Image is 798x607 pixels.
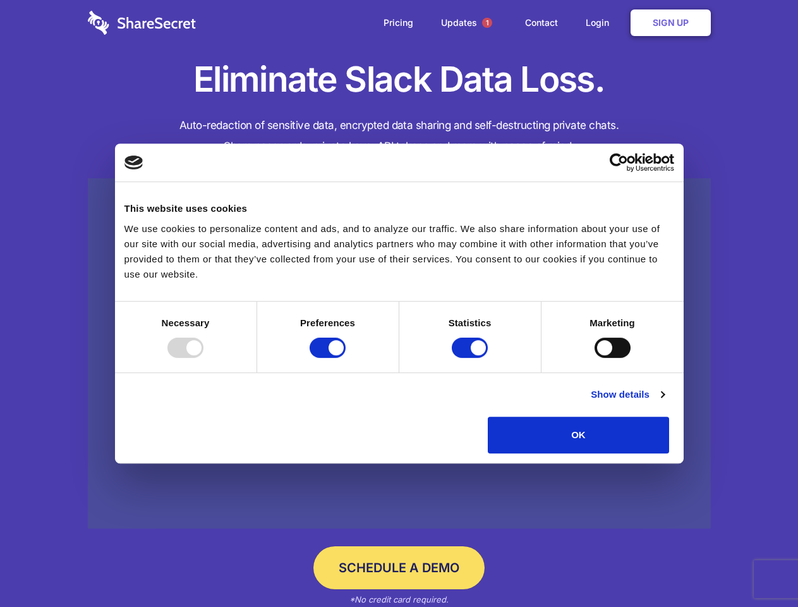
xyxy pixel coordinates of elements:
img: logo [124,156,143,169]
a: Wistia video thumbnail [88,178,711,529]
img: logo-wordmark-white-trans-d4663122ce5f474addd5e946df7df03e33cb6a1c49d2221995e7729f52c070b2.svg [88,11,196,35]
a: Pricing [371,3,426,42]
a: Show details [591,387,664,402]
strong: Statistics [449,317,492,328]
a: Schedule a Demo [313,546,485,589]
a: Sign Up [631,9,711,36]
div: This website uses cookies [124,201,674,216]
h4: Auto-redaction of sensitive data, encrypted data sharing and self-destructing private chats. Shar... [88,115,711,157]
div: We use cookies to personalize content and ads, and to analyze our traffic. We also share informat... [124,221,674,282]
button: OK [488,417,669,453]
h1: Eliminate Slack Data Loss. [88,57,711,102]
a: Usercentrics Cookiebot - opens in a new window [564,153,674,172]
em: *No credit card required. [349,594,449,604]
strong: Preferences [300,317,355,328]
a: Contact [512,3,571,42]
a: Login [573,3,628,42]
strong: Necessary [162,317,210,328]
strong: Marketing [589,317,635,328]
span: 1 [482,18,492,28]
